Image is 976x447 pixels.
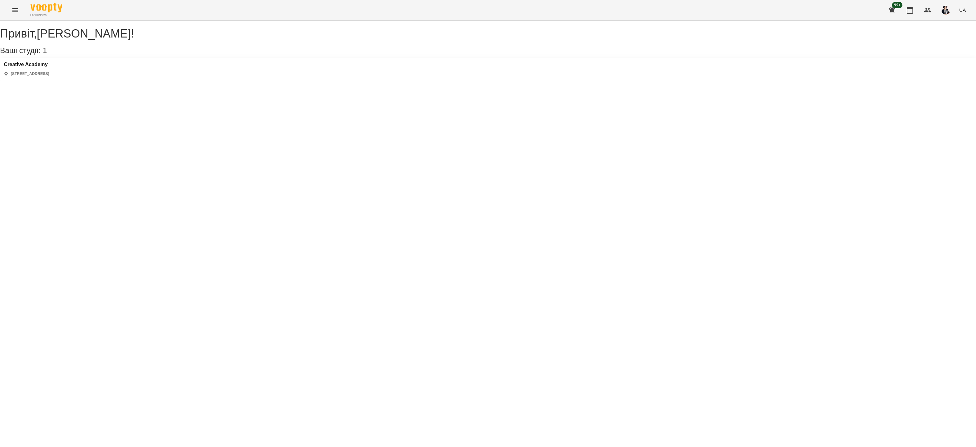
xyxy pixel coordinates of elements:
button: UA [957,4,968,16]
span: 99+ [892,2,903,8]
span: UA [959,7,966,13]
button: Menu [8,3,23,18]
span: 1 [43,46,47,55]
a: Creative Academy [4,62,49,67]
img: Voopty Logo [30,3,62,12]
span: For Business [30,13,62,17]
p: [STREET_ADDRESS] [11,71,49,77]
img: c8bf1b7ea891a2671d46e73f1d62b853.jpg [941,6,950,15]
